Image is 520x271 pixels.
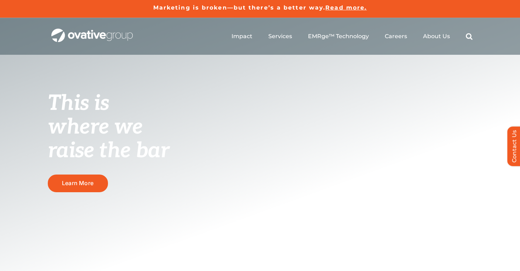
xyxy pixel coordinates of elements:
[51,28,133,35] a: OG_Full_horizontal_WHT
[48,91,109,116] span: This is
[48,175,108,192] a: Learn More
[268,33,292,40] a: Services
[153,4,326,11] a: Marketing is broken—but there’s a better way.
[308,33,369,40] a: EMRge™ Technology
[466,33,473,40] a: Search
[385,33,407,40] a: Careers
[48,114,169,164] span: where we raise the bar
[62,180,93,187] span: Learn More
[232,33,252,40] a: Impact
[325,4,367,11] a: Read more.
[232,25,473,48] nav: Menu
[423,33,450,40] a: About Us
